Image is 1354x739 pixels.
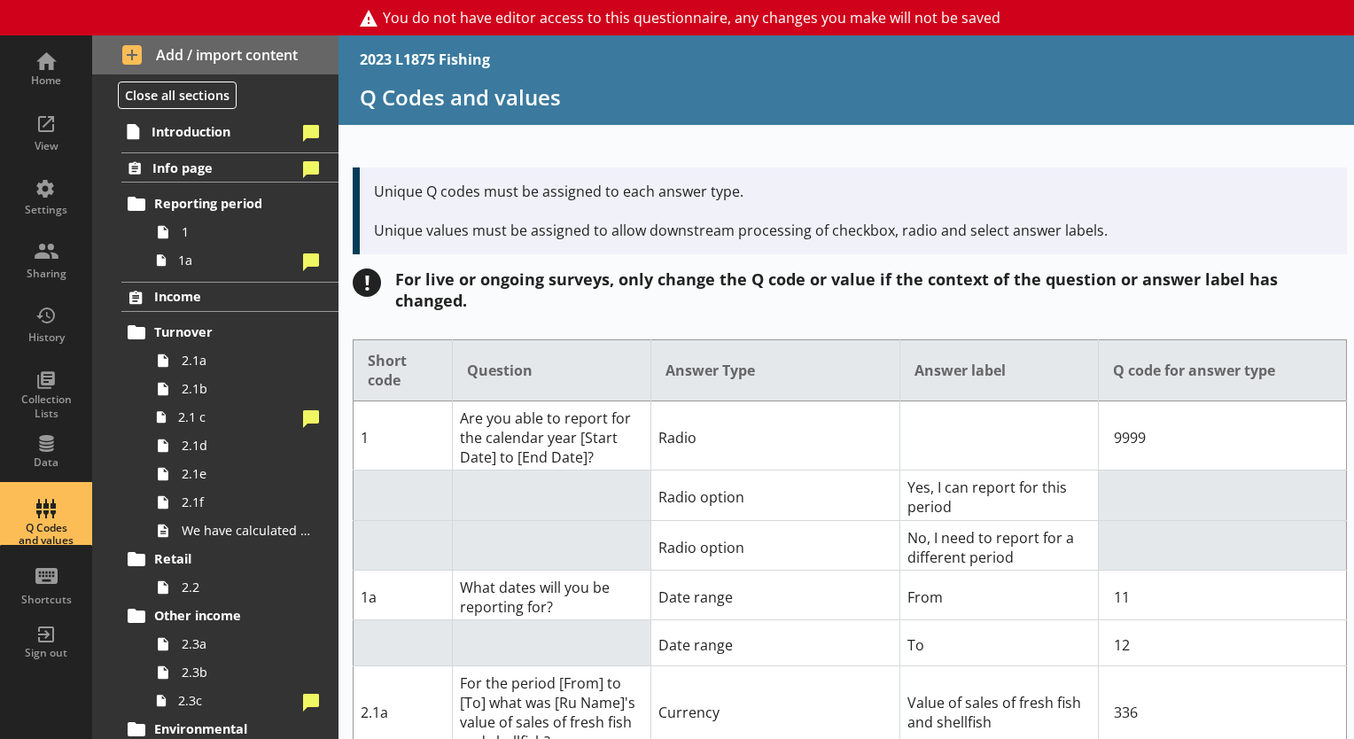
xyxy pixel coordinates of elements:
td: To [899,619,1098,665]
td: No, I need to report for a different period [899,520,1098,570]
span: Add / import content [122,45,309,65]
span: 2.3c [178,692,296,709]
button: Close all sections [118,82,237,109]
div: Sign out [15,646,77,660]
div: Q Codes and values [15,522,77,548]
td: 1 [354,401,453,471]
span: Other income [154,607,307,624]
a: Turnover [121,318,338,346]
th: Q code for answer type [1098,340,1346,401]
span: 2.2 [182,579,315,595]
div: ! [353,268,381,297]
div: For live or ongoing surveys, only change the Q code or value if the context of the question or an... [395,268,1347,311]
span: 2.1 c [178,408,296,425]
a: Income [121,282,338,312]
div: Shortcuts [15,593,77,607]
span: Turnover [154,323,307,340]
a: 2.1b [149,375,338,403]
td: 1a [354,570,453,619]
li: Reporting period11a [129,190,338,275]
p: Unique Q codes must be assigned to each answer type. Unique values must be assigned to allow down... [374,182,1333,240]
h1: Q Codes and values [360,83,1333,111]
span: Reporting period [154,195,307,212]
input: QCode input field [1106,695,1339,730]
a: Introduction [121,117,338,145]
a: 2.1f [149,488,338,517]
td: Radio option [651,471,899,520]
a: 2.1 c [149,403,338,432]
td: What dates will you be reporting for? [453,570,651,619]
a: Other income [121,602,338,630]
td: From [899,570,1098,619]
span: Income [154,288,307,305]
div: Collection Lists [15,393,77,420]
span: 2.3b [182,664,315,681]
td: Are you able to report for the calendar year [Start Date] to [End Date]? [453,401,651,471]
span: 2.1a [182,352,315,369]
a: 2.3c [149,687,338,715]
div: Home [15,74,77,88]
a: 1 [149,218,338,246]
li: Info pageReporting period11a [92,152,338,274]
a: 2.3a [149,630,338,658]
a: 1a [149,246,338,275]
th: Short code [354,340,453,401]
a: 2.1a [149,346,338,375]
span: 2.3a [182,635,315,652]
span: Environmental [154,720,307,737]
span: 2.1d [182,437,315,454]
a: Info page [121,152,338,183]
span: Retail [154,550,307,567]
a: 2.3b [149,658,338,687]
td: Date range [651,570,899,619]
div: Settings [15,203,77,217]
td: Radio option [651,520,899,570]
th: Answer Type [651,340,899,401]
div: History [15,331,77,345]
th: Answer label [899,340,1098,401]
a: Reporting period [121,190,338,218]
span: 1a [178,252,296,268]
td: Date range [651,619,899,665]
a: 2.2 [149,573,338,602]
div: View [15,139,77,153]
li: Retail2.2 [129,545,338,602]
div: 2023 L1875 Fishing [360,50,490,69]
span: Introduction [152,123,296,140]
span: 2.1b [182,380,315,397]
a: Retail [121,545,338,573]
div: Data [15,455,77,470]
span: 1 [182,223,315,240]
a: We have calculated your business's total turnover for the reporting period to be [total]. Is that... [149,517,338,545]
td: Radio [651,401,899,471]
input: QCode input field [1106,580,1339,615]
span: 2.1f [182,494,315,510]
a: 2.1e [149,460,338,488]
input: QCode input field [1106,627,1339,663]
td: Yes, I can report for this period [899,471,1098,520]
span: We have calculated your business's total turnover for the reporting period to be [total]. Is that... [182,522,315,539]
li: Turnover2.1a2.1b2.1 c2.1d2.1e2.1fWe have calculated your business's total turnover for the report... [129,318,338,545]
th: Question [453,340,651,401]
li: Other income2.3a2.3b2.3c [129,602,338,715]
a: 2.1d [149,432,338,460]
div: Sharing [15,267,77,281]
span: Info page [152,159,296,176]
input: QCode input field [1106,420,1339,455]
button: Add / import content [92,35,338,74]
span: 2.1e [182,465,315,482]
